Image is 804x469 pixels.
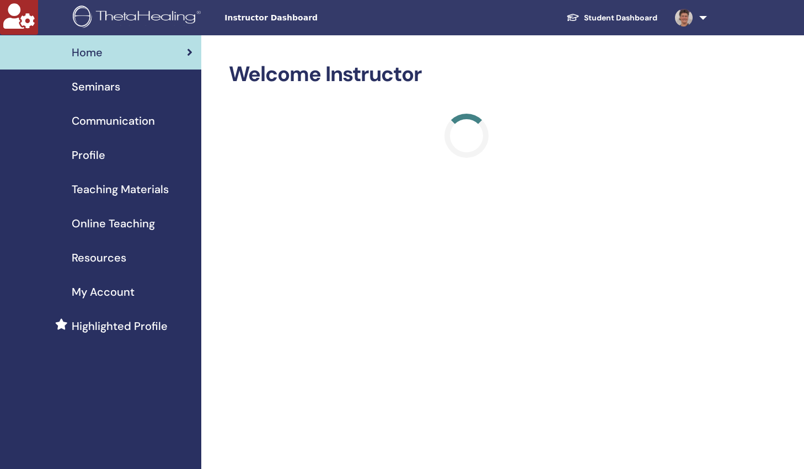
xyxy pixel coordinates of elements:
span: Highlighted Profile [72,318,168,334]
img: graduation-cap-white.svg [566,13,580,22]
span: Home [72,44,103,61]
img: logo.png [73,6,205,30]
span: Seminars [72,78,120,95]
span: Instructor Dashboard [224,12,390,24]
img: default.jpg [675,9,693,26]
a: Student Dashboard [558,8,666,28]
h2: Welcome Instructor [229,62,705,87]
span: Communication [72,113,155,129]
span: Profile [72,147,105,163]
span: Resources [72,249,126,266]
span: Teaching Materials [72,181,169,198]
span: Online Teaching [72,215,155,232]
span: My Account [72,284,135,300]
